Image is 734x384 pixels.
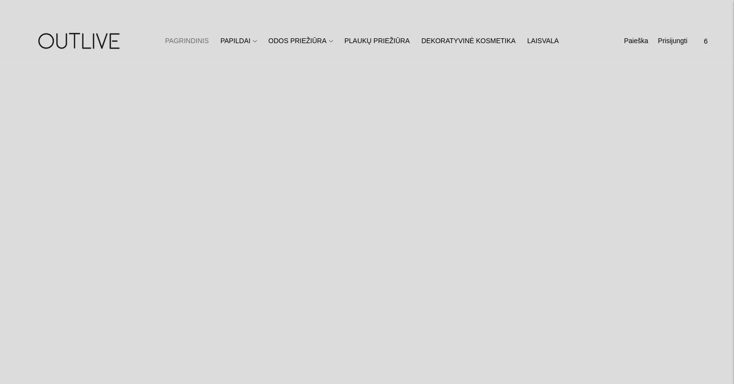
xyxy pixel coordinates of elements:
[165,31,209,52] a: PAGRINDINIS
[421,31,516,52] a: DEKORATYVINĖ KOSMETIKA
[697,31,715,52] a: 6
[658,31,687,52] a: Prisijungti
[19,24,141,58] img: OUTLIVE
[220,31,257,52] a: PAPILDAI
[624,31,648,52] a: Paieška
[268,31,333,52] a: ODOS PRIEŽIŪRA
[344,31,410,52] a: PLAUKŲ PRIEŽIŪRA
[699,34,713,48] span: 6
[527,31,580,52] a: LAISVALAIKIUI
